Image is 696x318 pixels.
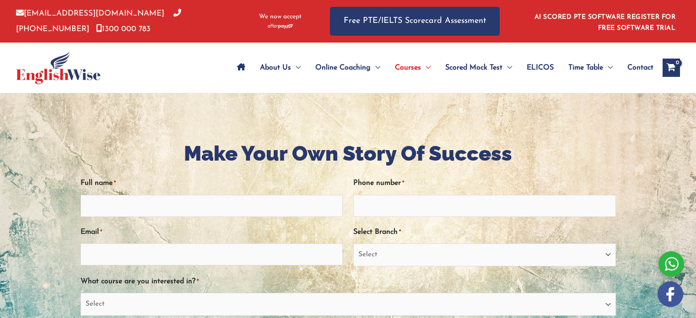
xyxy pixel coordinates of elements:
a: Time TableMenu Toggle [561,52,620,84]
span: We now accept [259,12,302,22]
a: Scored Mock TestMenu Toggle [438,52,519,84]
a: About UsMenu Toggle [253,52,308,84]
h1: Make Your Own Story Of Success [81,139,616,168]
label: What course are you interested in? [81,274,199,289]
nav: Site Navigation: Main Menu [230,52,653,84]
label: Full name [81,176,116,191]
img: cropped-ew-logo [16,51,101,84]
label: Select Branch [353,225,401,240]
span: Menu Toggle [603,52,613,84]
label: Email [81,225,102,240]
label: Phone number [353,176,404,191]
span: Menu Toggle [291,52,301,84]
a: Free PTE/IELTS Scorecard Assessment [330,7,500,36]
span: Menu Toggle [502,52,512,84]
aside: Header Widget 1 [529,6,680,36]
span: Courses [395,52,421,84]
img: Afterpay-Logo [268,24,293,29]
a: 1300 000 783 [96,25,151,33]
img: white-facebook.png [658,281,683,307]
a: AI SCORED PTE SOFTWARE REGISTER FOR FREE SOFTWARE TRIAL [534,14,676,32]
span: Menu Toggle [371,52,380,84]
a: ELICOS [519,52,561,84]
span: Menu Toggle [421,52,431,84]
a: [PHONE_NUMBER] [16,10,181,32]
span: Scored Mock Test [445,52,502,84]
span: Time Table [568,52,603,84]
span: Online Coaching [315,52,371,84]
a: [EMAIL_ADDRESS][DOMAIN_NAME] [16,10,164,17]
a: Contact [620,52,653,84]
a: CoursesMenu Toggle [388,52,438,84]
span: Contact [627,52,653,84]
span: ELICOS [527,52,554,84]
span: About Us [260,52,291,84]
a: Online CoachingMenu Toggle [308,52,388,84]
a: View Shopping Cart, empty [663,59,680,77]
